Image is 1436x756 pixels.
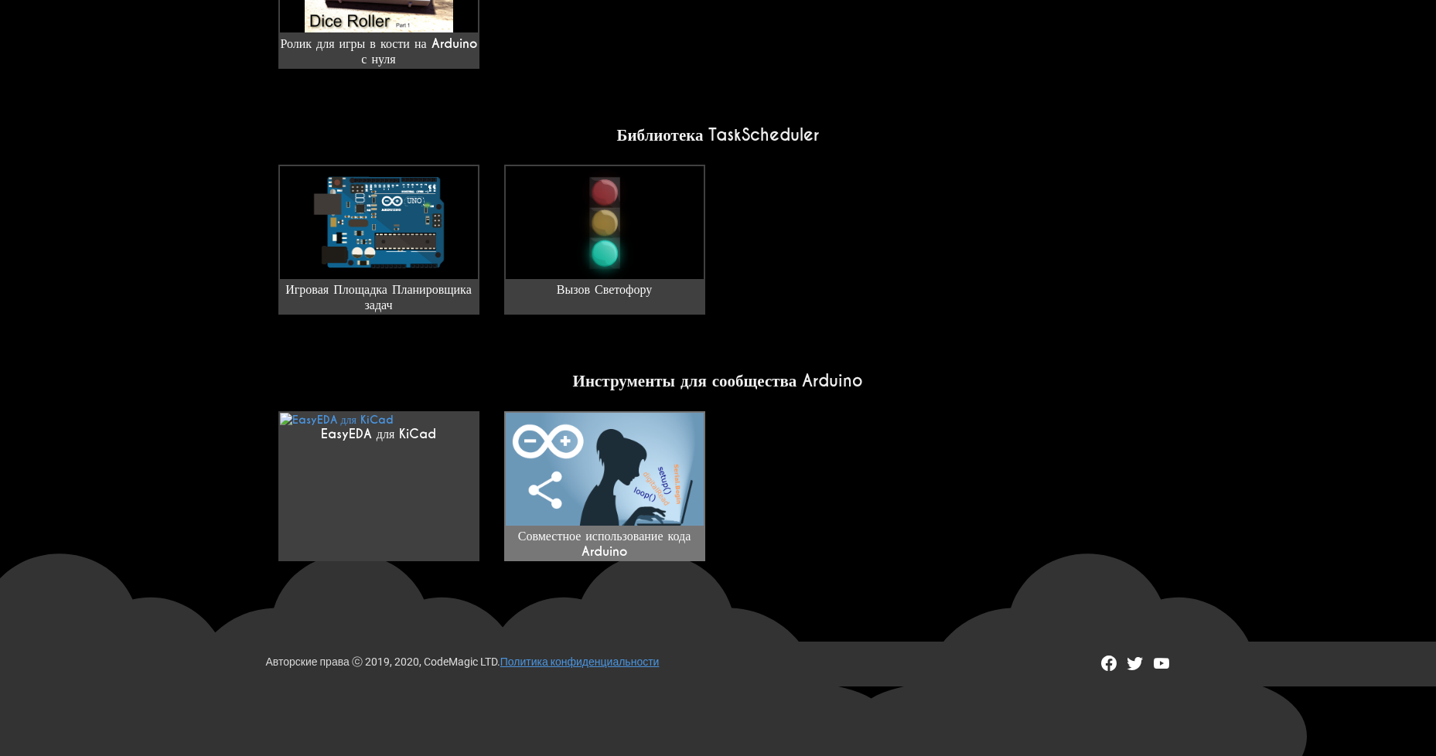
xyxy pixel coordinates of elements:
ya-tr-span: Совместное использование кода Arduino [518,528,691,560]
a: Политика конфиденциальности [500,656,660,668]
ya-tr-span: Библиотека TaskScheduler [617,124,820,145]
ya-tr-span: Ролик для игры в кости на Arduino с нуля [280,36,476,67]
img: Игровая Площадка Планировщика задач [280,166,478,279]
a: Игровая Площадка Планировщика задач [278,165,479,315]
a: Совместное использование кода Arduino [504,411,705,561]
ya-tr-span: Вызов Светофору [557,281,652,298]
ya-tr-span: EasyEDA для KiCad [321,426,436,442]
ya-tr-span: Инструменты для сообщества Arduino [573,370,864,391]
img: EasyEDA для KiCad [280,413,394,427]
a: Вызов Светофору [504,165,705,315]
a: EasyEDA для KiCad [278,411,479,561]
ya-tr-span: Авторские права ⓒ 2019, 2020, CodeMagic LTD. [266,656,500,668]
img: EasyEDA для KiCad [506,413,704,526]
img: Вызов Светофору [506,166,704,279]
ya-tr-span: Игровая Площадка Планировщика задач [285,281,472,313]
